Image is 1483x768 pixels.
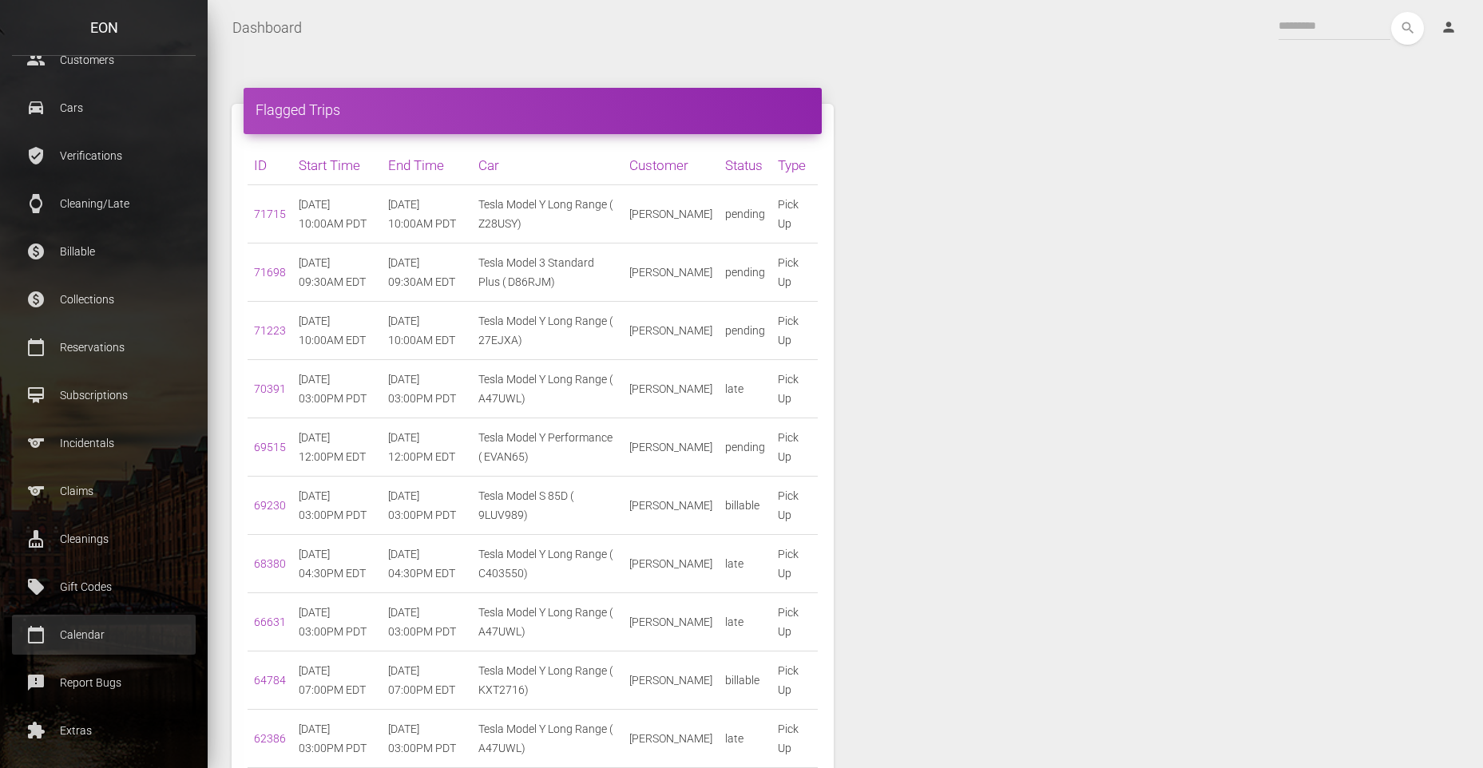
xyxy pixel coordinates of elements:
td: [DATE] 10:00AM EDT [382,302,471,360]
th: ID [248,146,292,185]
a: 71715 [254,208,286,220]
a: card_membership Subscriptions [12,375,196,415]
td: [DATE] 04:30PM EDT [382,535,471,593]
i: person [1441,19,1457,35]
td: [PERSON_NAME] [623,535,719,593]
td: [PERSON_NAME] [623,593,719,651]
td: [DATE] 07:00PM EDT [292,651,382,710]
p: Incidentals [24,431,184,455]
td: [PERSON_NAME] [623,185,719,243]
td: late [719,535,771,593]
a: 71223 [254,324,286,337]
td: [DATE] 03:00PM PDT [382,477,471,535]
a: 68380 [254,557,286,570]
td: Tesla Model Y Long Range ( 27EJXA) [472,302,624,360]
td: [PERSON_NAME] [623,710,719,768]
td: [DATE] 03:00PM PDT [292,477,382,535]
a: paid Billable [12,232,196,271]
td: [DATE] 12:00PM EDT [382,418,471,477]
td: [DATE] 03:00PM PDT [382,593,471,651]
td: Tesla Model Y Long Range ( C403550) [472,535,624,593]
th: Start Time [292,146,382,185]
p: Billable [24,240,184,263]
a: sports Claims [12,471,196,511]
td: [PERSON_NAME] [623,418,719,477]
p: Report Bugs [24,671,184,695]
a: 71698 [254,266,286,279]
td: [DATE] 04:30PM EDT [292,535,382,593]
p: Cleanings [24,527,184,551]
a: 70391 [254,382,286,395]
p: Customers [24,48,184,72]
a: 62386 [254,732,286,745]
td: [DATE] 09:30AM EDT [292,243,382,302]
td: [PERSON_NAME] [623,302,719,360]
a: sports Incidentals [12,423,196,463]
th: Type [771,146,817,185]
a: people Customers [12,40,196,80]
p: Verifications [24,144,184,168]
td: Pick Up [771,302,817,360]
a: feedback Report Bugs [12,663,196,703]
p: Extras [24,719,184,742]
p: Cars [24,96,184,120]
a: drive_eta Cars [12,88,196,128]
td: pending [719,243,771,302]
td: pending [719,418,771,477]
h4: Flagged Trips [256,100,810,120]
td: [PERSON_NAME] [623,477,719,535]
a: cleaning_services Cleanings [12,519,196,559]
th: Status [719,146,771,185]
td: [DATE] 03:00PM PDT [292,593,382,651]
td: [DATE] 10:00AM PDT [382,185,471,243]
p: Claims [24,479,184,503]
td: Tesla Model Y Long Range ( Z28USY) [472,185,624,243]
button: search [1391,12,1424,45]
td: [PERSON_NAME] [623,651,719,710]
td: [DATE] 03:00PM PDT [382,710,471,768]
td: billable [719,477,771,535]
a: 69515 [254,441,286,453]
a: watch Cleaning/Late [12,184,196,224]
td: Pick Up [771,243,817,302]
p: Calendar [24,623,184,647]
td: Tesla Model Y Long Range ( KXT2716) [472,651,624,710]
a: 66631 [254,616,286,628]
a: calendar_today Calendar [12,615,196,655]
a: verified_user Verifications [12,136,196,176]
td: Pick Up [771,418,817,477]
td: [DATE] 10:00AM EDT [292,302,382,360]
td: Pick Up [771,710,817,768]
td: [DATE] 03:00PM PDT [382,360,471,418]
td: Tesla Model Y Long Range ( A47UWL) [472,360,624,418]
a: Dashboard [232,8,302,48]
p: Subscriptions [24,383,184,407]
td: late [719,360,771,418]
th: Customer [623,146,719,185]
td: late [719,710,771,768]
a: calendar_today Reservations [12,327,196,367]
td: [DATE] 09:30AM EDT [382,243,471,302]
th: Car [472,146,624,185]
p: Reservations [24,335,184,359]
td: [DATE] 10:00AM PDT [292,185,382,243]
td: late [719,593,771,651]
a: 64784 [254,674,286,687]
td: Tesla Model S 85D ( 9LUV989) [472,477,624,535]
td: pending [719,185,771,243]
a: extension Extras [12,711,196,750]
th: End Time [382,146,471,185]
a: local_offer Gift Codes [12,567,196,607]
td: [DATE] 12:00PM EDT [292,418,382,477]
td: Tesla Model 3 Standard Plus ( D86RJM) [472,243,624,302]
td: [DATE] 03:00PM PDT [292,360,382,418]
a: 69230 [254,499,286,512]
td: [DATE] 07:00PM EDT [382,651,471,710]
td: Pick Up [771,593,817,651]
td: Tesla Model Y Long Range ( A47UWL) [472,593,624,651]
td: [PERSON_NAME] [623,243,719,302]
td: billable [719,651,771,710]
td: Tesla Model Y Performance ( EVAN65) [472,418,624,477]
a: person [1429,12,1471,44]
